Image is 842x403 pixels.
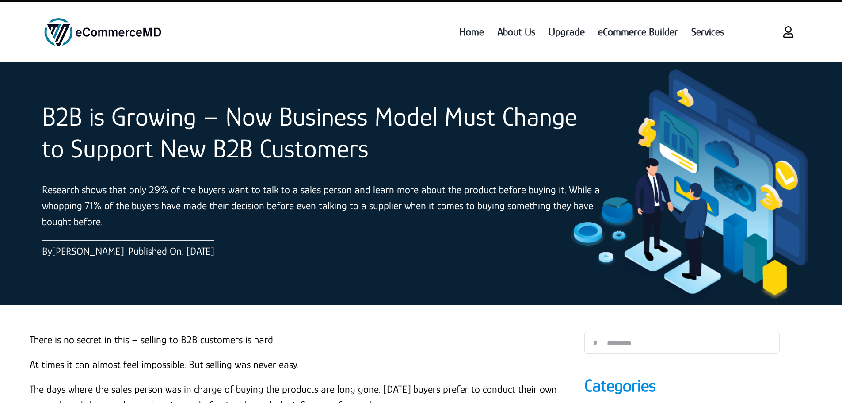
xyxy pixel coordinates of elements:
a: Upgrade [542,11,591,53]
span: By [42,245,124,257]
a: Link to https://www.ecommercemd.com/login [777,20,800,44]
p: There is no secret in this – selling to B2B customers is hard. [30,332,568,348]
span: Published On: [DATE] [128,245,214,257]
nav: Menu [200,11,731,53]
span: Upgrade [549,24,585,40]
span: Services [691,24,724,40]
input: Search [584,332,606,354]
p: Research shows that only 29% of the buyers want to talk to a sales person and learn more about th... [42,182,603,230]
a: Services [685,11,731,53]
img: ecommercemd logo [42,17,164,47]
h1: B2B is Growing – Now Business Model Must Change to Support New B2B Customers [42,101,603,165]
span: About Us [497,24,535,40]
h4: Categories [584,374,780,398]
p: At times it can almost feel impossible. But selling was never easy. [30,357,568,372]
a: eCommerce Builder [591,11,685,53]
span: eCommerce Builder [598,24,678,40]
a: Home [453,11,491,53]
span: Home [459,24,484,40]
input: Search... [584,332,780,354]
a: ecommercemd logo [42,17,164,27]
a: About Us [491,11,542,53]
a: [PERSON_NAME] [52,245,124,257]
